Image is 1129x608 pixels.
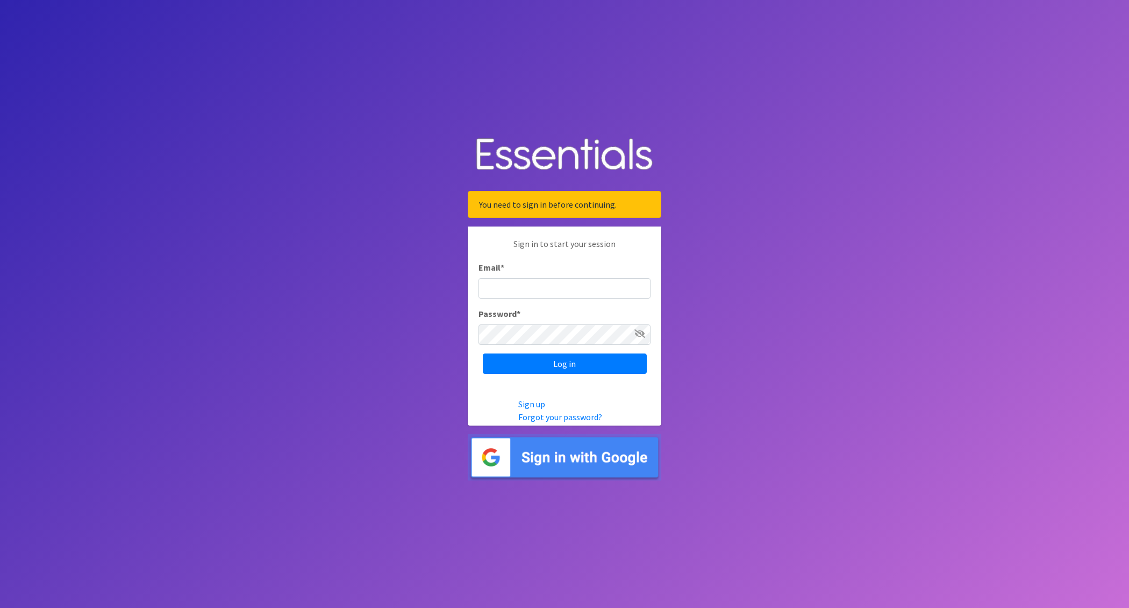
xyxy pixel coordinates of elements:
[518,399,545,409] a: Sign up
[478,307,520,320] label: Password
[483,354,647,374] input: Log in
[518,412,602,422] a: Forgot your password?
[478,261,504,274] label: Email
[478,237,651,261] p: Sign in to start your session
[468,128,661,183] img: Human Essentials
[468,191,661,218] div: You need to sign in before continuing.
[468,434,661,481] img: Sign in with Google
[517,308,520,319] abbr: required
[501,262,504,273] abbr: required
